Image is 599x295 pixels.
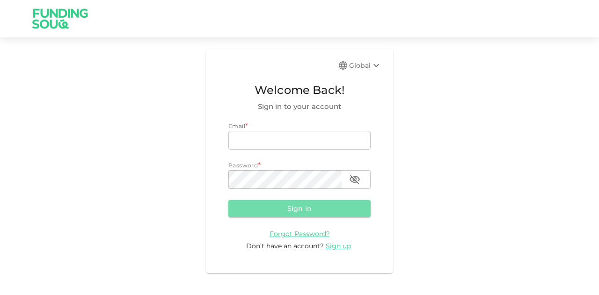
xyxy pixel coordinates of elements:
[270,230,330,238] span: Forgot Password?
[270,229,330,238] a: Forgot Password?
[228,131,371,150] input: email
[228,81,371,99] span: Welcome Back!
[349,60,382,71] div: Global
[228,162,258,169] span: Password
[246,242,324,250] span: Don’t have an account?
[228,122,245,130] span: Email
[326,242,351,250] span: Sign up
[228,101,371,112] span: Sign in to your account
[228,170,342,189] input: password
[228,200,371,217] button: Sign in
